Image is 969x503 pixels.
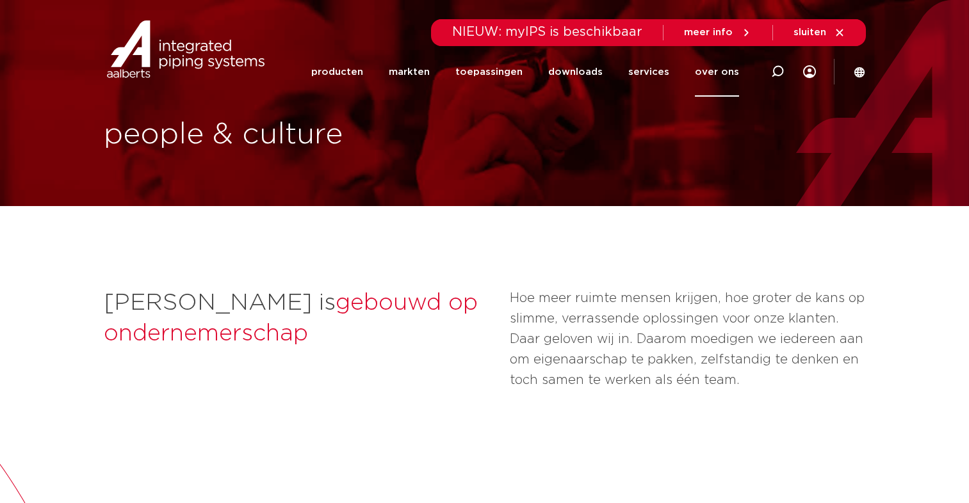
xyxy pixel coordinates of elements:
[803,58,816,86] div: my IPS
[104,291,478,345] span: gebouwd op ondernemerschap
[695,47,739,97] a: over ons
[311,47,363,97] a: producten
[452,26,642,38] span: NIEUW: myIPS is beschikbaar
[548,47,603,97] a: downloads
[684,27,752,38] a: meer info
[628,47,669,97] a: services
[311,47,739,97] nav: Menu
[794,28,826,37] span: sluiten
[104,115,478,156] h1: people & culture
[455,47,523,97] a: toepassingen
[794,27,845,38] a: sluiten
[389,47,430,97] a: markten
[684,28,733,37] span: meer info
[510,288,866,390] p: Hoe meer ruimte mensen krijgen, hoe groter de kans op slimme, verrassende oplossingen voor onze k...
[104,288,497,349] h2: [PERSON_NAME] is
